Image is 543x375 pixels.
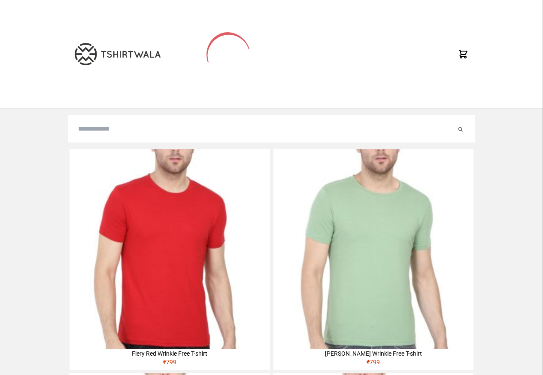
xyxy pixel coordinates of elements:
div: ₹ 799 [273,358,473,370]
a: [PERSON_NAME] Wrinkle Free T-shirt₹799 [273,149,473,370]
img: 4M6A2225-320x320.jpg [70,149,270,349]
div: [PERSON_NAME] Wrinkle Free T-shirt [273,349,473,358]
a: Fiery Red Wrinkle Free T-shirt₹799 [70,149,270,370]
div: Fiery Red Wrinkle Free T-shirt [70,349,270,358]
img: 4M6A2211-320x320.jpg [273,149,473,349]
img: TW-LOGO-400-104.png [75,43,161,65]
button: Submit your search query. [456,124,465,134]
div: ₹ 799 [70,358,270,370]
